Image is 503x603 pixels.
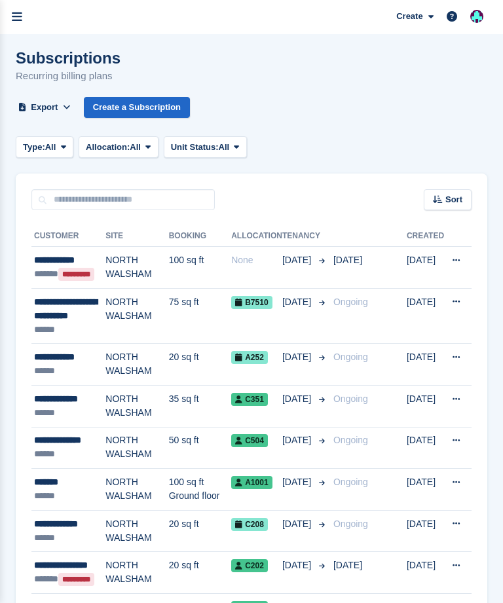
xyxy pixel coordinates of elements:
span: Ongoing [333,297,368,307]
span: Unit Status: [171,141,219,154]
span: Ongoing [333,435,368,445]
span: Type: [23,141,45,154]
td: NORTH WALSHAM [105,247,168,289]
span: Ongoing [333,519,368,529]
a: Create a Subscription [84,97,190,119]
button: Export [16,97,73,119]
td: NORTH WALSHAM [105,552,168,594]
span: Ongoing [333,393,368,404]
td: [DATE] [407,385,444,427]
td: NORTH WALSHAM [105,427,168,469]
span: [DATE] [333,255,362,265]
td: 35 sq ft [169,385,232,427]
span: All [130,141,141,154]
span: Sort [445,193,462,206]
td: 75 sq ft [169,288,232,344]
span: All [219,141,230,154]
th: Booking [169,226,232,247]
span: [DATE] [282,295,314,309]
th: Site [105,226,168,247]
td: 20 sq ft [169,552,232,594]
td: [DATE] [407,344,444,386]
span: Allocation: [86,141,130,154]
span: A1001 [231,476,272,489]
span: [DATE] [282,253,314,267]
th: Created [407,226,444,247]
p: Recurring billing plans [16,69,121,84]
td: [DATE] [407,469,444,511]
span: Ongoing [333,352,368,362]
td: [DATE] [407,247,444,289]
span: [DATE] [282,392,314,406]
td: 20 sq ft [169,510,232,552]
span: Create [396,10,422,23]
td: NORTH WALSHAM [105,385,168,427]
span: [DATE] [282,475,314,489]
td: 100 sq ft Ground floor [169,469,232,511]
h1: Subscriptions [16,49,121,67]
span: All [45,141,56,154]
span: [DATE] [282,433,314,447]
th: Customer [31,226,105,247]
span: C504 [231,434,268,447]
td: NORTH WALSHAM [105,288,168,344]
div: None [231,253,282,267]
img: Simon Gardner [470,10,483,23]
button: Unit Status: All [164,136,247,158]
span: Ongoing [333,477,368,487]
span: [DATE] [282,558,314,572]
td: [DATE] [407,288,444,344]
span: C208 [231,518,268,531]
td: 100 sq ft [169,247,232,289]
td: 50 sq ft [169,427,232,469]
span: [DATE] [282,517,314,531]
td: 20 sq ft [169,344,232,386]
span: B7510 [231,296,272,309]
th: Tenancy [282,226,328,247]
span: [DATE] [333,560,362,570]
span: Export [31,101,58,114]
span: A252 [231,351,268,364]
button: Allocation: All [79,136,158,158]
td: [DATE] [407,510,444,552]
span: C351 [231,393,268,406]
td: NORTH WALSHAM [105,469,168,511]
td: [DATE] [407,552,444,594]
th: Allocation [231,226,282,247]
td: NORTH WALSHAM [105,510,168,552]
button: Type: All [16,136,73,158]
td: NORTH WALSHAM [105,344,168,386]
span: C202 [231,559,268,572]
td: [DATE] [407,427,444,469]
span: [DATE] [282,350,314,364]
